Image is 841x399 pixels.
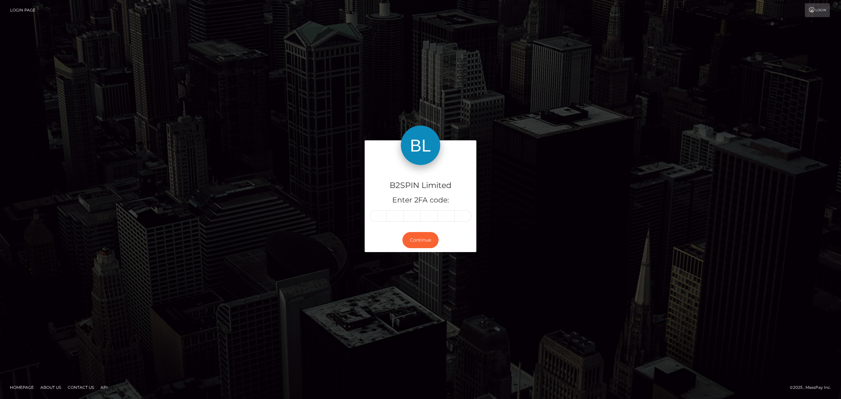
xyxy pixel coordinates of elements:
a: About Us [38,382,64,392]
a: Login Page [10,3,35,17]
h4: B2SPIN Limited [370,180,471,191]
a: Contact Us [65,382,97,392]
a: API [98,382,110,392]
img: B2SPIN Limited [401,126,440,165]
button: Continue [402,232,439,248]
h5: Enter 2FA code: [370,195,471,205]
div: © 2025 , MassPay Inc. [790,384,836,391]
a: Login [805,3,830,17]
a: Homepage [7,382,36,392]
